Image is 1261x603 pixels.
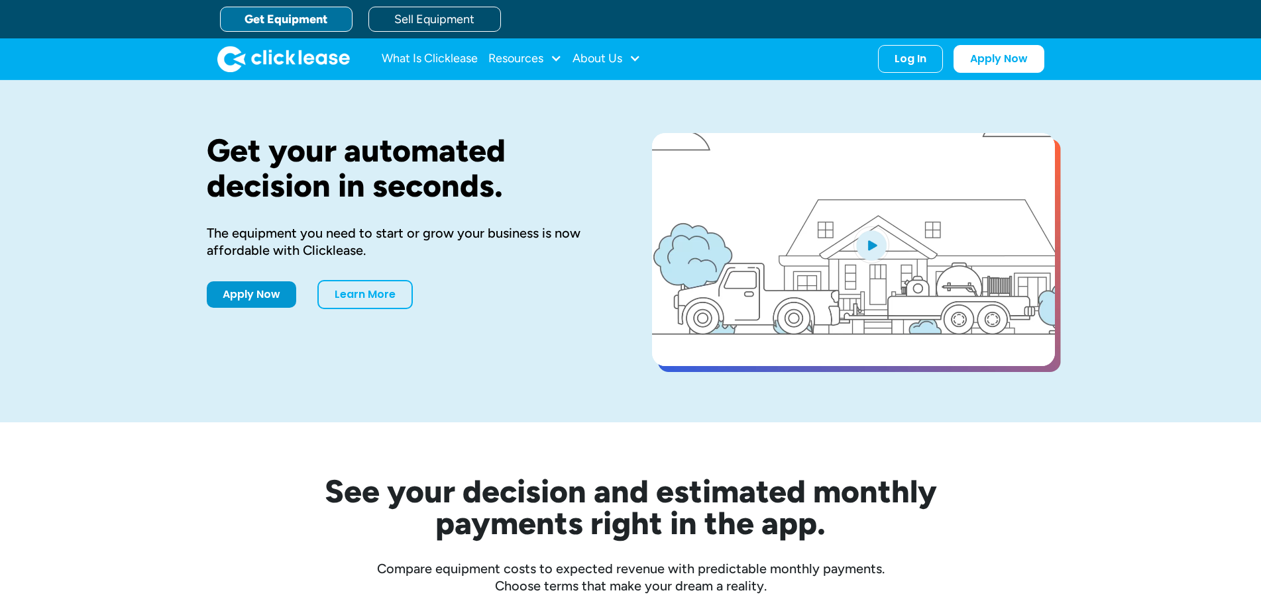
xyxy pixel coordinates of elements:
div: Resources [488,46,562,72]
h2: See your decision and estimated monthly payments right in the app. [260,475,1002,539]
a: Apply Now [954,45,1044,73]
a: Apply Now [207,281,296,308]
img: Blue play button logo on a light blue circular background [853,226,889,263]
a: open lightbox [652,133,1055,366]
div: Log In [895,52,926,66]
a: What Is Clicklease [382,46,478,72]
div: Compare equipment costs to expected revenue with predictable monthly payments. Choose terms that ... [207,560,1055,594]
a: home [217,46,350,72]
a: Get Equipment [220,7,353,32]
img: Clicklease logo [217,46,350,72]
a: Sell Equipment [368,7,501,32]
h1: Get your automated decision in seconds. [207,133,610,203]
a: Learn More [317,280,413,309]
div: About Us [573,46,641,72]
div: The equipment you need to start or grow your business is now affordable with Clicklease. [207,224,610,259]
